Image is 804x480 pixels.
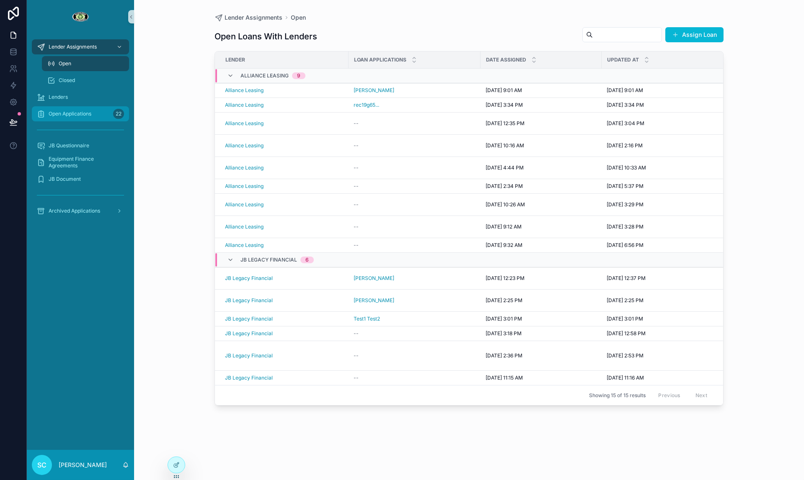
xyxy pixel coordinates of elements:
span: [DATE] 9:01 AM [607,87,643,94]
span: -- [354,142,359,149]
span: JB Legacy Financial [225,352,273,359]
a: [DATE] 3:04 PM [607,120,731,127]
a: [DATE] 12:58 PM [607,330,731,337]
a: [DATE] 9:01 AM [486,87,597,94]
span: JB Document [49,176,81,182]
img: App logo [72,10,89,23]
span: Lender Assignments [225,13,282,22]
span: [DATE] 4:44 PM [486,164,524,171]
span: Lender [225,56,245,63]
a: JB Legacy Financial [225,375,344,381]
a: [DATE] 12:37 PM [607,275,731,282]
span: Alliance Leasing [225,183,264,190]
a: [DATE] 9:12 AM [486,223,597,230]
a: -- [354,223,476,230]
span: -- [354,120,359,127]
a: [DATE] 9:32 AM [486,242,597,249]
span: -- [354,375,359,381]
a: Alliance Leasing [225,87,344,94]
a: rec19g65... [354,102,379,108]
a: Alliance Leasing [225,201,264,208]
a: Open [291,13,306,22]
a: [DATE] 3:34 PM [486,102,597,108]
a: Alliance Leasing [225,142,264,149]
a: Alliance Leasing [225,87,264,94]
a: [DATE] 5:37 PM [607,183,731,190]
a: Alliance Leasing [225,164,344,171]
a: JB Questionnaire [32,138,129,153]
span: JB Legacy Financial [240,257,297,263]
a: [DATE] 10:26 AM [486,201,597,208]
a: [PERSON_NAME] [354,297,394,304]
a: [PERSON_NAME] [354,87,476,94]
h1: Open Loans With Lenders [215,31,317,42]
a: JB Legacy Financial [225,375,273,381]
a: [DATE] 11:15 AM [486,375,597,381]
a: [DATE] 4:44 PM [486,164,597,171]
span: Lender Assignments [49,44,97,50]
a: [DATE] 3:01 PM [607,316,731,322]
span: Date Assigned [486,56,526,63]
span: [DATE] 3:01 PM [486,316,522,322]
a: [DATE] 3:18 PM [486,330,597,337]
a: JB Document [32,172,129,187]
span: Updated at [607,56,639,63]
span: -- [354,330,359,337]
a: Alliance Leasing [225,242,344,249]
a: [PERSON_NAME] [354,275,476,282]
span: [DATE] 11:15 AM [486,375,523,381]
a: -- [354,352,476,359]
a: JB Legacy Financial [225,330,344,337]
a: [DATE] 11:16 AM [607,375,731,381]
a: -- [354,375,476,381]
a: [PERSON_NAME] [354,275,394,282]
a: Test1 Test2 [354,316,476,322]
a: Open Applications22 [32,106,129,121]
span: [DATE] 12:23 PM [486,275,525,282]
a: Equipment Finance Agreements [32,155,129,170]
a: -- [354,183,476,190]
span: JB Legacy Financial [225,316,273,322]
span: Open [59,60,71,67]
a: JB Legacy Financial [225,275,273,282]
a: [DATE] 2:53 PM [607,352,731,359]
span: [DATE] 5:37 PM [607,183,644,190]
a: Alliance Leasing [225,223,344,230]
span: [DATE] 12:35 PM [486,120,525,127]
a: Closed [42,73,129,88]
a: -- [354,120,476,127]
span: Archived Applications [49,208,100,214]
a: [DATE] 2:25 PM [607,297,731,304]
a: Alliance Leasing [225,242,264,249]
span: -- [354,242,359,249]
span: [DATE] 2:25 PM [607,297,644,304]
span: [DATE] 3:29 PM [607,201,644,208]
span: JB Questionnaire [49,142,89,149]
a: [DATE] 12:23 PM [486,275,597,282]
span: [DATE] 11:16 AM [607,375,644,381]
a: -- [354,164,476,171]
span: -- [354,352,359,359]
a: [DATE] 2:16 PM [607,142,731,149]
a: JB Legacy Financial [225,330,273,337]
a: [DATE] 3:01 PM [486,316,597,322]
a: [PERSON_NAME] [354,87,394,94]
a: Alliance Leasing [225,120,264,127]
a: [DATE] 3:29 PM [607,201,731,208]
span: [DATE] 2:25 PM [486,297,522,304]
span: Lenders [49,94,68,100]
a: JB Legacy Financial [225,316,344,322]
div: 6 [305,257,309,263]
a: Alliance Leasing [225,183,344,190]
span: [DATE] 3:34 PM [486,102,523,108]
a: [DATE] 12:35 PM [486,120,597,127]
a: [DATE] 2:34 PM [486,183,597,190]
a: [DATE] 9:01 AM [607,87,731,94]
a: Open [42,56,129,71]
